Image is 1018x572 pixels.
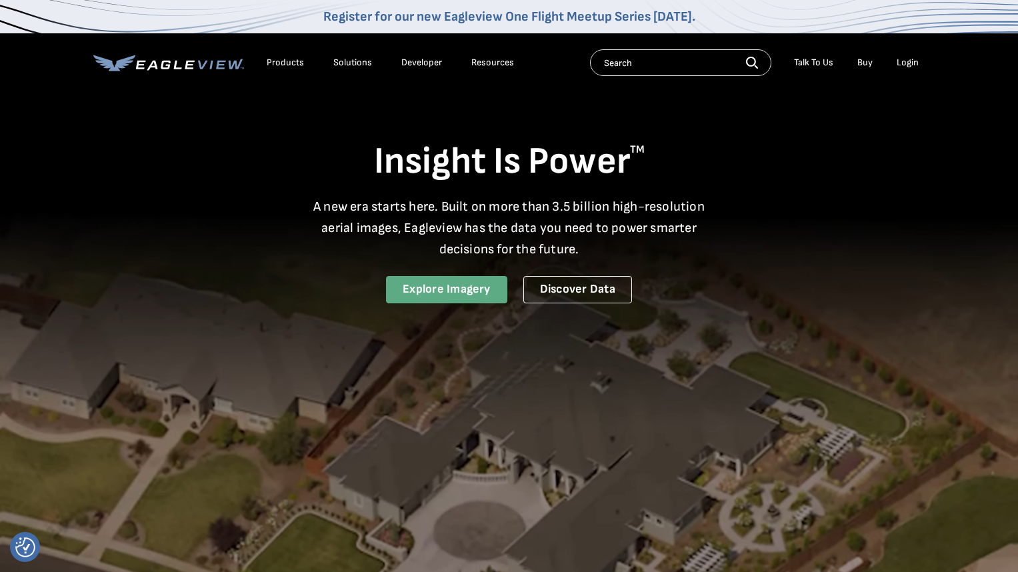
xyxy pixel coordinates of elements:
[15,537,35,557] button: Consent Preferences
[401,57,442,69] a: Developer
[857,57,873,69] a: Buy
[93,139,925,185] h1: Insight Is Power
[794,57,833,69] div: Talk To Us
[305,196,713,260] p: A new era starts here. Built on more than 3.5 billion high-resolution aerial images, Eagleview ha...
[630,143,645,156] sup: TM
[15,537,35,557] img: Revisit consent button
[590,49,771,76] input: Search
[386,276,507,303] a: Explore Imagery
[523,276,632,303] a: Discover Data
[471,57,514,69] div: Resources
[333,57,372,69] div: Solutions
[897,57,919,69] div: Login
[267,57,304,69] div: Products
[323,9,695,25] a: Register for our new Eagleview One Flight Meetup Series [DATE].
